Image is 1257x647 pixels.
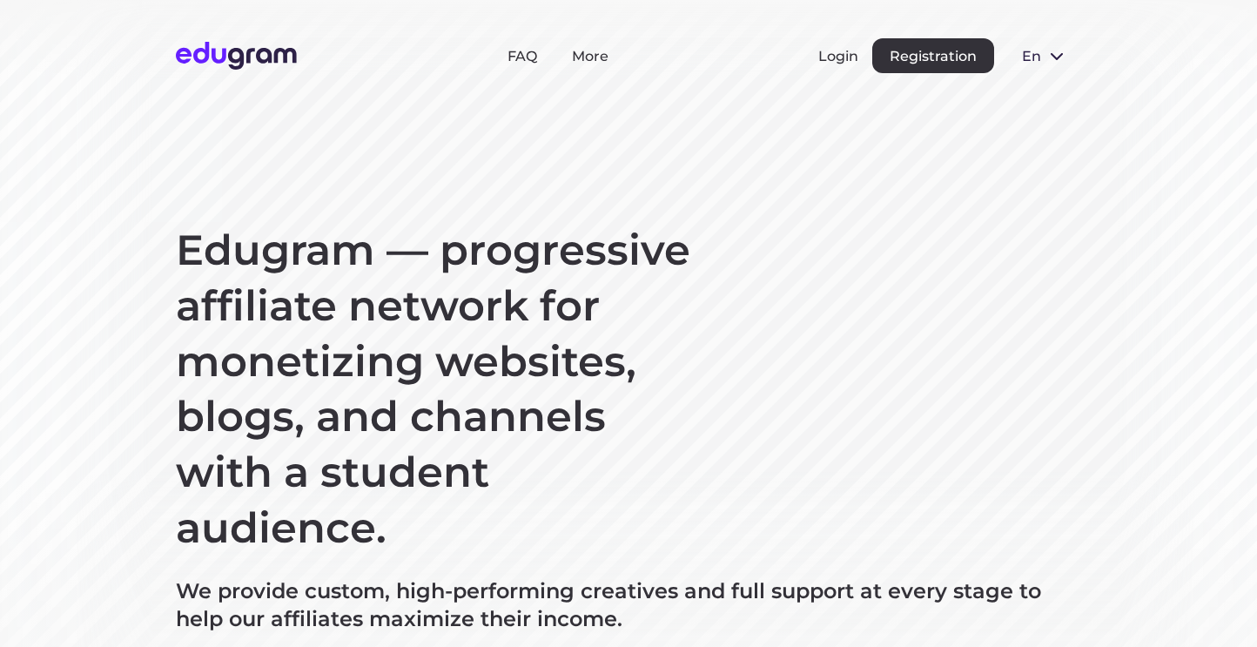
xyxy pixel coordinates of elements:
[1022,48,1039,64] span: en
[176,577,1081,633] p: We provide custom, high-performing creatives and full support at every stage to help our affiliat...
[508,48,537,64] a: FAQ
[176,42,297,70] img: Edugram Logo
[1008,38,1081,73] button: en
[572,48,608,64] a: More
[818,48,858,64] button: Login
[176,223,698,556] h1: Edugram — progressive affiliate network for monetizing websites, blogs, and channels with a stude...
[872,38,994,73] button: Registration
